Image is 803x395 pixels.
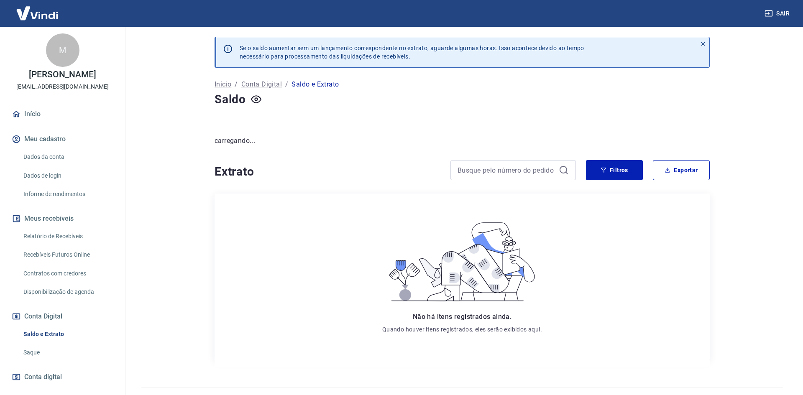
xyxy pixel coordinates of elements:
a: Conta digital [10,368,115,386]
a: Recebíveis Futuros Online [20,246,115,263]
h4: Extrato [215,163,440,180]
button: Exportar [653,160,710,180]
img: Vindi [10,0,64,26]
a: Saldo e Extrato [20,326,115,343]
p: Saldo e Extrato [292,79,339,89]
a: Contratos com credores [20,265,115,282]
a: Relatório de Recebíveis [20,228,115,245]
a: Conta Digital [241,79,282,89]
button: Meu cadastro [10,130,115,148]
h4: Saldo [215,91,246,108]
button: Meus recebíveis [10,209,115,228]
div: M [46,33,79,67]
p: [EMAIL_ADDRESS][DOMAIN_NAME] [16,82,109,91]
p: / [235,79,238,89]
button: Sair [763,6,793,21]
a: Disponibilização de agenda [20,283,115,301]
p: carregando... [215,136,710,146]
p: / [285,79,288,89]
a: Dados de login [20,167,115,184]
a: Informe de rendimentos [20,186,115,203]
button: Filtros [586,160,643,180]
p: [PERSON_NAME] [29,70,96,79]
p: Quando houver itens registrados, eles serão exibidos aqui. [382,325,542,334]
button: Conta Digital [10,307,115,326]
a: Dados da conta [20,148,115,166]
span: Conta digital [24,371,62,383]
input: Busque pelo número do pedido [458,164,555,176]
a: Saque [20,344,115,361]
a: Início [215,79,231,89]
span: Não há itens registrados ainda. [413,313,511,321]
p: Se o saldo aumentar sem um lançamento correspondente no extrato, aguarde algumas horas. Isso acon... [240,44,584,61]
a: Início [10,105,115,123]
